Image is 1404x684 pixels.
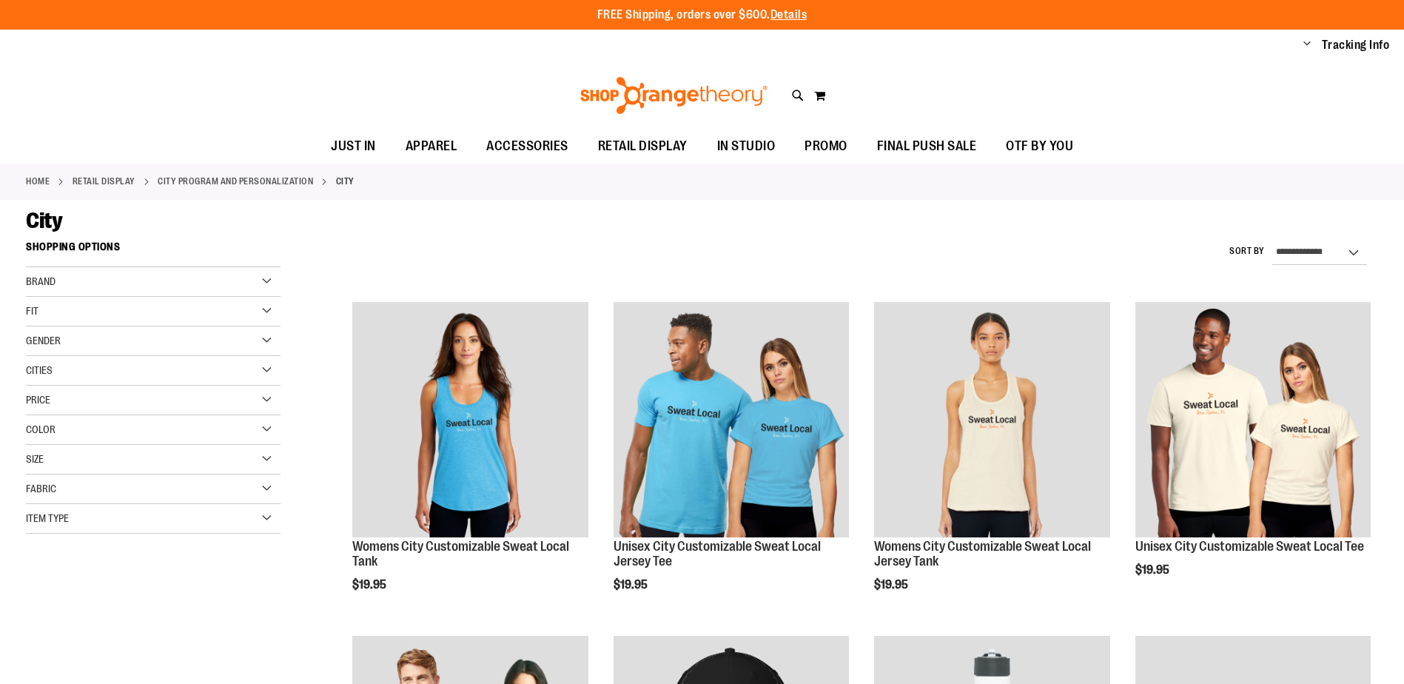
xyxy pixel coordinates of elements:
a: IN STUDIO [702,130,790,164]
img: City Customizable Jersey Racerback Tank [874,302,1109,537]
span: Gender [26,335,61,346]
a: City Customizable Perfect Racerback Tank [352,302,588,540]
span: Cities [26,364,53,376]
a: Details [770,8,807,21]
a: FINAL PUSH SALE [862,130,992,164]
a: Home [26,175,50,188]
span: $19.95 [874,578,910,591]
div: Fit [26,297,281,326]
a: APPAREL [391,130,472,164]
span: $19.95 [352,578,389,591]
div: Size [26,445,281,475]
span: APPAREL [406,130,457,163]
a: JUST IN [316,130,391,164]
span: City [26,208,62,233]
a: Womens City Customizable Sweat Local Tank [352,539,569,569]
div: Price [26,386,281,415]
div: Color [26,415,281,445]
div: Brand [26,267,281,297]
label: Sort By [1229,245,1265,258]
span: ACCESSORIES [486,130,568,163]
span: PROMO [805,130,847,163]
strong: City [336,175,355,188]
div: product [867,295,1117,629]
span: FINAL PUSH SALE [877,130,977,163]
a: ACCESSORIES [471,130,583,164]
span: JUST IN [331,130,376,163]
div: Fabric [26,475,281,504]
a: City Customizable Jersey Racerback Tank [874,302,1109,540]
a: Image of Unisex City Customizable Very Important Tee [1135,302,1371,540]
div: Cities [26,356,281,386]
a: CITY PROGRAM AND PERSONALIZATION [158,175,313,188]
a: Womens City Customizable Sweat Local Jersey Tank [874,539,1091,569]
span: Item Type [26,512,69,524]
span: Size [26,453,44,465]
span: Price [26,394,50,406]
div: Gender [26,326,281,356]
img: Unisex City Customizable Fine Jersey Tee [614,302,849,537]
span: $19.95 [1135,563,1172,577]
span: Color [26,423,56,435]
img: City Customizable Perfect Racerback Tank [352,302,588,537]
div: product [345,295,595,629]
a: PROMO [790,130,862,164]
img: Image of Unisex City Customizable Very Important Tee [1135,302,1371,537]
div: product [606,295,856,629]
strong: Shopping Options [26,234,281,267]
p: FREE Shipping, orders over $600. [597,7,807,24]
a: Unisex City Customizable Sweat Local Jersey Tee [614,539,821,569]
span: RETAIL DISPLAY [598,130,688,163]
a: RETAIL DISPLAY [583,130,702,163]
span: Fit [26,305,38,317]
span: OTF BY YOU [1006,130,1073,163]
div: product [1128,295,1378,614]
span: $19.95 [614,578,650,591]
span: Fabric [26,483,56,494]
div: Item Type [26,504,281,534]
span: Brand [26,275,56,287]
a: RETAIL DISPLAY [73,175,135,188]
span: IN STUDIO [717,130,776,163]
a: Tracking Info [1322,37,1390,53]
button: Account menu [1303,38,1311,53]
a: Unisex City Customizable Fine Jersey Tee [614,302,849,540]
a: Unisex City Customizable Sweat Local Tee [1135,539,1364,554]
a: OTF BY YOU [991,130,1088,164]
img: Shop Orangetheory [578,77,770,114]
